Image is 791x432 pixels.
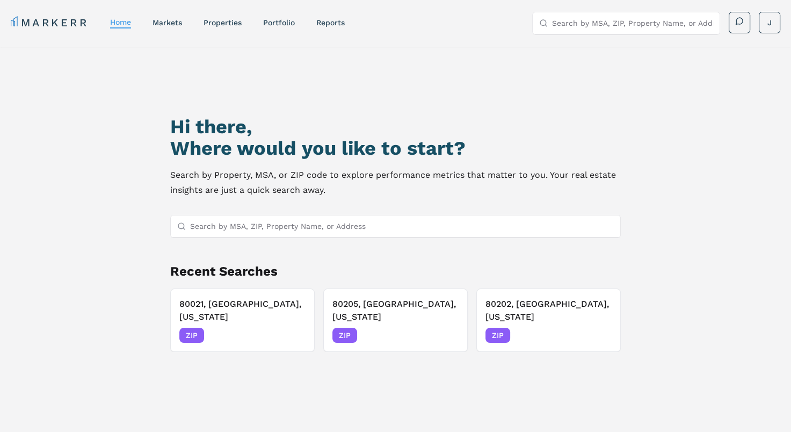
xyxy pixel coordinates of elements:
input: Search by MSA, ZIP, Property Name, or Address [190,215,614,237]
h3: 80202, [GEOGRAPHIC_DATA], [US_STATE] [485,298,612,323]
h1: Hi there, [170,116,621,138]
h3: 80021, [GEOGRAPHIC_DATA], [US_STATE] [179,298,306,323]
a: Portfolio [263,18,295,27]
span: J [767,17,772,28]
button: J [759,12,780,33]
span: [DATE] [587,330,612,341]
button: Remove 80205, Denver, Colorado80205, [GEOGRAPHIC_DATA], [US_STATE]ZIP[DATE] [323,289,468,352]
span: ZIP [332,328,357,343]
span: ZIP [179,328,204,343]
a: markets [153,18,182,27]
input: Search by MSA, ZIP, Property Name, or Address [552,12,713,34]
button: Remove 80021, Westminster, Colorado80021, [GEOGRAPHIC_DATA], [US_STATE]ZIP[DATE] [170,289,315,352]
span: ZIP [485,328,510,343]
h2: Recent Searches [170,263,621,280]
span: [DATE] [281,330,306,341]
h2: Where would you like to start? [170,138,621,159]
a: home [110,18,131,26]
button: Remove 80202, Denver, Colorado80202, [GEOGRAPHIC_DATA], [US_STATE]ZIP[DATE] [476,289,621,352]
span: [DATE] [434,330,459,341]
a: properties [204,18,242,27]
a: MARKERR [11,15,89,30]
p: Search by Property, MSA, or ZIP code to explore performance metrics that matter to you. Your real... [170,168,621,198]
a: reports [316,18,345,27]
h3: 80205, [GEOGRAPHIC_DATA], [US_STATE] [332,298,459,323]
